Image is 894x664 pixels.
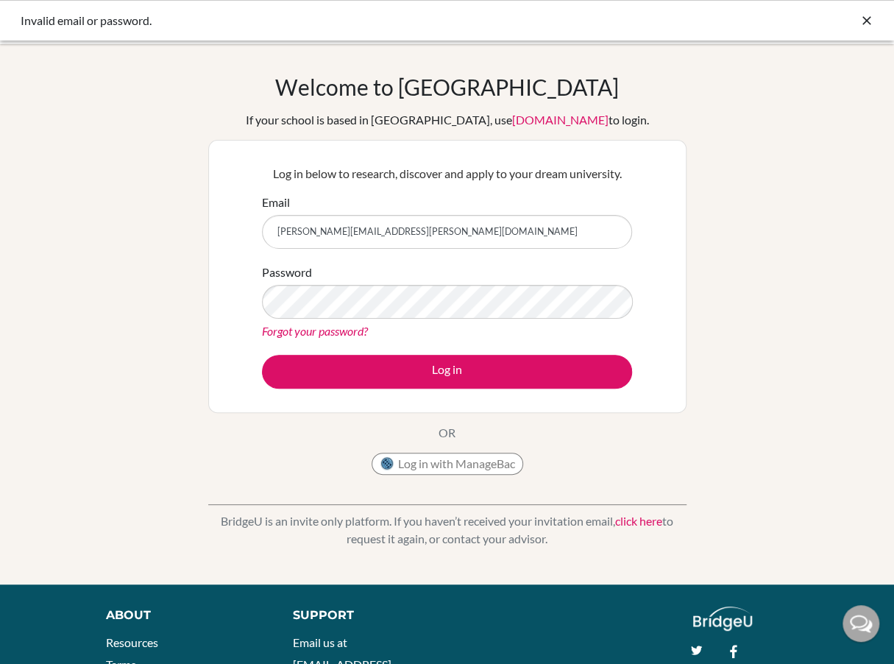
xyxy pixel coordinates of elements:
div: About [106,607,260,624]
a: Forgot your password? [262,324,368,338]
a: click here [615,514,662,528]
span: Help [33,10,63,24]
p: BridgeU is an invite only platform. If you haven’t received your invitation email, to request it ... [208,512,687,548]
h1: Welcome to [GEOGRAPHIC_DATA] [275,74,619,100]
img: logo_white@2x-f4f0deed5e89b7ecb1c2cc34c3e3d731f90f0f143d5ea2071677605dd97b5244.png [693,607,753,631]
label: Password [262,264,312,281]
label: Email [262,194,290,211]
div: Invalid email or password. [21,12,653,29]
a: [DOMAIN_NAME] [512,113,609,127]
button: Log in [262,355,632,389]
a: Resources [106,635,158,649]
p: OR [439,424,455,442]
div: Support [293,607,433,624]
div: If your school is based in [GEOGRAPHIC_DATA], use to login. [246,111,649,129]
p: Log in below to research, discover and apply to your dream university. [262,165,632,183]
button: Log in with ManageBac [372,453,523,475]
